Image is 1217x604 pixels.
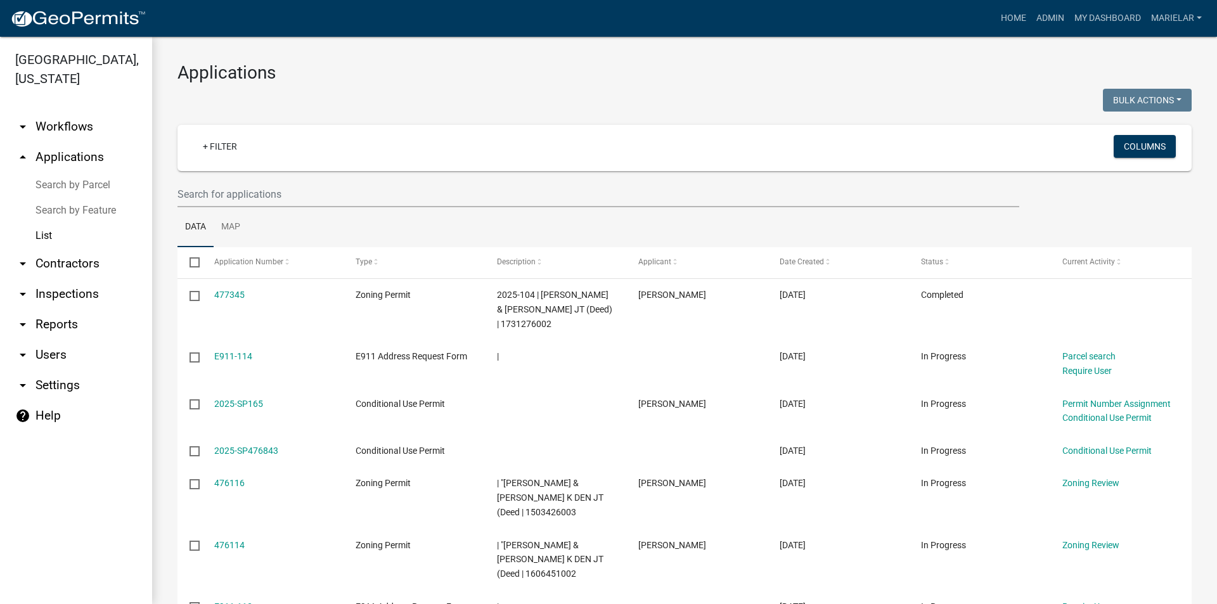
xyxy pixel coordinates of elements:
a: Conditional Use Permit [1062,413,1152,423]
datatable-header-cell: Application Number [202,247,343,278]
span: | "HERDER, GARY J. & DEANNE K DEN JT (Deed | 1606451002 [497,540,603,579]
span: Zoning Permit [356,540,411,550]
span: Applicant [638,257,671,266]
datatable-header-cell: Date Created [768,247,909,278]
a: Permit Number Assignment [1062,399,1171,409]
datatable-header-cell: Applicant [626,247,768,278]
span: Jordan Faber [638,399,706,409]
span: Description [497,257,536,266]
span: Date Created [780,257,824,266]
a: 476116 [214,478,245,488]
span: 09/09/2025 [780,540,806,550]
span: 09/11/2025 [780,290,806,300]
span: Dale Bolkema [638,290,706,300]
span: Zoning Permit [356,478,411,488]
span: In Progress [921,351,966,361]
a: Conditional Use Permit [1062,446,1152,456]
i: arrow_drop_up [15,150,30,165]
span: In Progress [921,399,966,409]
span: 09/10/2025 [780,446,806,456]
datatable-header-cell: Current Activity [1050,247,1192,278]
a: + Filter [193,135,247,158]
span: | [497,351,499,361]
button: Bulk Actions [1103,89,1192,112]
span: Completed [921,290,963,300]
span: E911 Address Request Form [356,351,467,361]
a: 2025-SP476843 [214,446,278,456]
i: arrow_drop_down [15,378,30,393]
a: marielar [1146,6,1207,30]
a: E911-114 [214,351,252,361]
a: 476114 [214,540,245,550]
input: Search for applications [177,181,1019,207]
a: My Dashboard [1069,6,1146,30]
i: arrow_drop_down [15,347,30,363]
i: arrow_drop_down [15,256,30,271]
a: Require User [1062,366,1112,376]
a: Zoning Review [1062,540,1119,550]
span: 2025-104 | BOLKEMA, DALE A. & DYLA D. JT (Deed) | 1731276002 [497,290,612,329]
span: Zoning Permit [356,290,411,300]
i: help [15,408,30,423]
span: In Progress [921,478,966,488]
span: In Progress [921,446,966,456]
span: Conditional Use Permit [356,399,445,409]
i: arrow_drop_down [15,119,30,134]
span: Status [921,257,943,266]
a: 477345 [214,290,245,300]
i: arrow_drop_down [15,286,30,302]
a: Data [177,207,214,248]
a: Map [214,207,248,248]
span: 09/10/2025 [780,351,806,361]
span: | "HERDER, GARY J. & DEANNE K DEN JT (Deed | 1503426003 [497,478,603,517]
a: Home [996,6,1031,30]
span: Type [356,257,372,266]
span: Kelsey [638,540,706,550]
a: Zoning Review [1062,478,1119,488]
datatable-header-cell: Type [343,247,484,278]
h3: Applications [177,62,1192,84]
span: Application Number [214,257,283,266]
span: 09/09/2025 [780,478,806,488]
span: Current Activity [1062,257,1115,266]
i: arrow_drop_down [15,317,30,332]
button: Columns [1114,135,1176,158]
datatable-header-cell: Select [177,247,202,278]
a: Parcel search [1062,351,1116,361]
span: In Progress [921,540,966,550]
span: Conditional Use Permit [356,446,445,456]
datatable-header-cell: Description [485,247,626,278]
span: 09/10/2025 [780,399,806,409]
datatable-header-cell: Status [909,247,1050,278]
span: Kelsey [638,478,706,488]
a: 2025-SP165 [214,399,263,409]
a: Admin [1031,6,1069,30]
